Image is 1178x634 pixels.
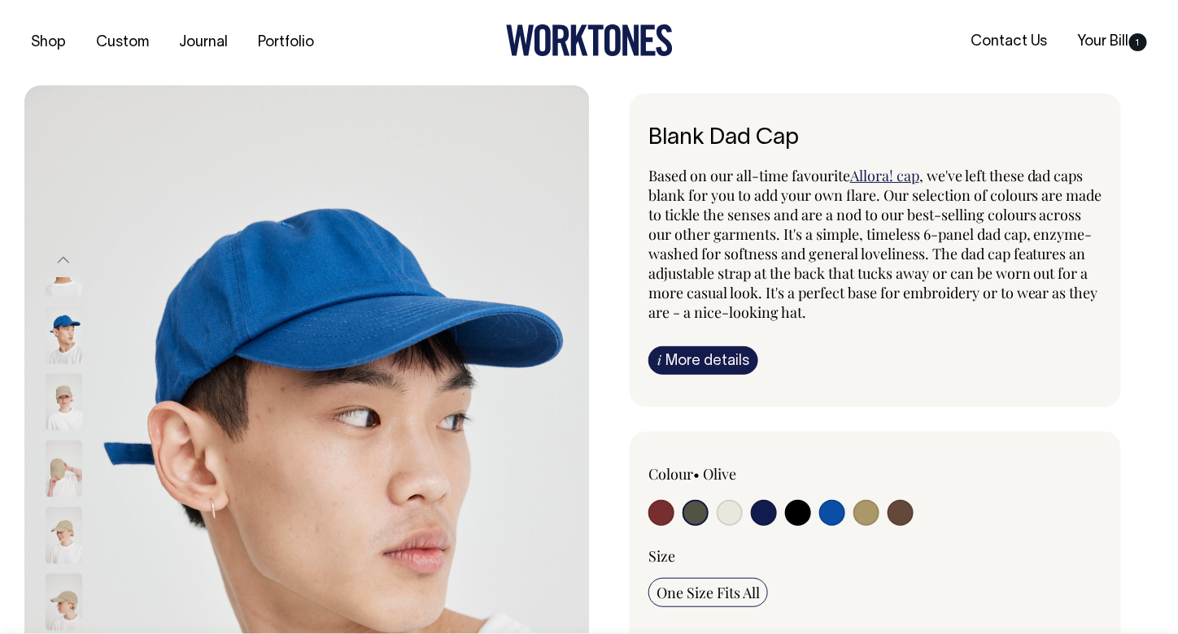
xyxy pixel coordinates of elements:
span: i [657,351,661,368]
span: One Size Fits All [657,583,760,602]
label: Olive [703,464,736,484]
a: Your Bill1 [1071,28,1154,55]
a: Custom [89,29,155,56]
img: washed-khaki [46,574,82,631]
a: Contact Us [964,28,1054,55]
button: Previous [51,241,76,278]
div: Colour [648,464,830,484]
img: washed-khaki [46,441,82,497]
span: 1 [1129,33,1147,51]
img: washed-khaki [46,374,82,431]
a: Allora! cap [850,166,919,185]
a: Portfolio [251,29,321,56]
span: , we've left these dad caps blank for you to add your own flare. Our selection of colours are mad... [648,166,1102,322]
div: Size [648,546,1102,566]
a: Journal [172,29,234,56]
span: Based on our all-time favourite [648,166,850,185]
img: worker-blue [46,307,82,364]
span: • [693,464,700,484]
h6: Blank Dad Cap [648,126,1102,151]
img: washed-khaki [46,507,82,564]
a: Shop [24,29,72,56]
input: One Size Fits All [648,578,768,607]
a: iMore details [648,346,758,375]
